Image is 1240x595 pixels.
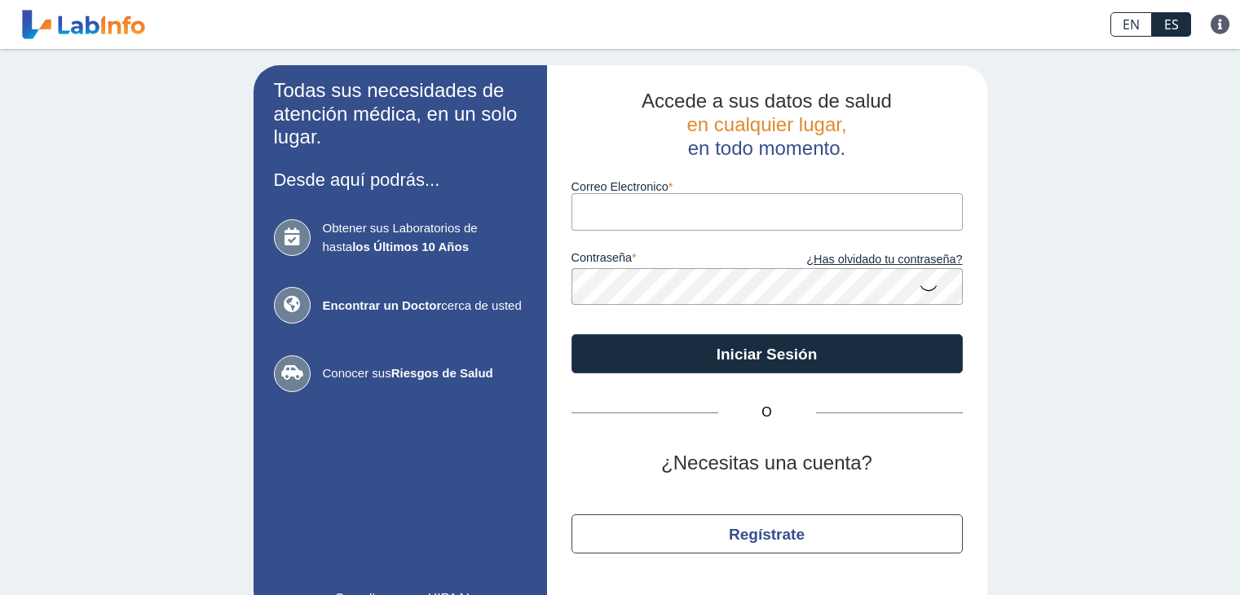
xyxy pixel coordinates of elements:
span: Accede a sus datos de salud [642,90,892,112]
b: Riesgos de Salud [391,366,493,380]
a: ¿Has olvidado tu contraseña? [767,251,963,269]
span: en todo momento. [688,137,845,159]
b: Encontrar un Doctor [323,298,442,312]
h2: Todas sus necesidades de atención médica, en un solo lugar. [274,79,527,149]
b: los Últimos 10 Años [352,240,469,253]
label: contraseña [571,251,767,269]
label: Correo Electronico [571,180,963,193]
span: cerca de usted [323,297,527,315]
span: Obtener sus Laboratorios de hasta [323,219,527,256]
span: Conocer sus [323,364,527,383]
h2: ¿Necesitas una cuenta? [571,452,963,475]
button: Regístrate [571,514,963,553]
h3: Desde aquí podrás... [274,170,527,190]
a: ES [1152,12,1191,37]
span: O [718,403,816,422]
a: EN [1110,12,1152,37]
span: en cualquier lugar, [686,113,846,135]
button: Iniciar Sesión [571,334,963,373]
